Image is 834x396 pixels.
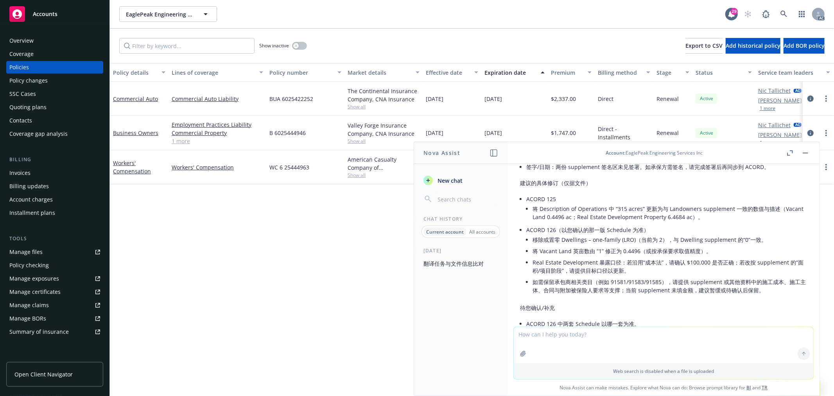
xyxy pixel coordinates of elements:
li: 移除或置零 Dwellings – one-family (LRO)（当前为 2），与 Dwelling supplement 的“0”一致。 [533,234,807,245]
span: New chat [436,176,463,185]
a: Billing updates [6,180,103,193]
a: Accounts [6,3,103,25]
span: $2,337.00 [551,95,576,103]
div: Chat History [414,216,508,222]
p: Web search is disabled when a file is uploaded [518,368,809,374]
button: Service team leaders [755,63,833,82]
div: 29 [731,8,738,15]
div: Summary of insurance [9,326,69,338]
a: Coverage [6,48,103,60]
li: ACORD 126（以您确认的那一版 Schedule 为准） [526,224,807,297]
a: more [821,94,831,103]
a: SSC Cases [6,88,103,100]
span: Direct - Installments [598,125,650,141]
input: Filter by keyword... [119,38,255,54]
a: [PERSON_NAME] [758,96,802,104]
div: Tools [6,235,103,243]
span: BUA 6025422252 [269,95,313,103]
div: Billing [6,156,103,164]
a: Contacts [6,114,103,127]
div: Manage BORs [9,312,46,325]
button: Export to CSV [685,38,723,54]
a: Workers' Compensation [172,163,263,171]
a: Nic Tallichet [758,86,791,95]
div: Manage claims [9,299,49,311]
div: Billing updates [9,180,49,193]
a: Coverage gap analysis [6,128,103,140]
a: Manage claims [6,299,103,311]
div: [DATE] [414,247,508,254]
div: Service team leaders [758,68,821,77]
div: Overview [9,34,34,47]
a: Account charges [6,193,103,206]
a: circleInformation [806,128,815,138]
div: Coverage [9,48,34,60]
div: Quoting plans [9,101,47,113]
a: Nic Tallichet [758,121,791,129]
a: [PERSON_NAME] [758,131,802,139]
button: 翻译任务与文件信息比对 [420,257,501,270]
span: Nova Assist can make mistakes. Explore what Nova can do: Browse prompt library for and [511,380,816,396]
div: Manage exposures [9,272,59,285]
h1: Nova Assist [423,149,460,157]
div: Coverage gap analysis [9,128,68,140]
button: 1 more [760,140,775,145]
button: Billing method [595,63,653,82]
li: ACORD 125 [526,193,807,224]
a: 1 more [172,137,263,145]
a: Workers' Compensation [113,159,151,175]
a: Manage exposures [6,272,103,285]
a: Manage certificates [6,286,103,298]
a: Business Owners [113,129,158,137]
div: Installment plans [9,207,55,219]
span: [DATE] [426,129,443,137]
span: [DATE] [484,95,502,103]
span: B 6025444946 [269,129,306,137]
a: Overview [6,34,103,47]
div: Policy checking [9,259,49,272]
span: Renewal [656,129,679,137]
span: Active [699,95,714,102]
div: Effective date [426,68,470,77]
input: Search chats [436,194,498,205]
p: 建议的具体修订（仅据文件） [520,179,807,187]
div: Valley Forge Insurance Company, CNA Insurance [348,121,420,138]
li: ACORD 126 中两套 Schedule 以哪一套为准。 [526,318,807,329]
div: Policies [9,61,29,74]
span: WC 6 25444963 [269,163,309,171]
a: Summary of insurance [6,326,103,338]
button: Policy details [110,63,169,82]
a: Policy changes [6,74,103,87]
button: Policy number [266,63,344,82]
span: EaglePeak Engineering Services Inc [126,10,194,18]
div: Invoices [9,167,30,179]
div: Policy details [113,68,157,77]
a: Employment Practices Liability [172,121,263,129]
span: Show all [348,138,420,144]
span: Accounts [33,11,57,17]
div: Status [696,68,743,77]
div: Manage files [9,246,43,258]
div: Policy changes [9,74,48,87]
p: All accounts [469,229,495,235]
span: Show all [348,172,420,178]
a: Search [776,6,792,22]
div: Lines of coverage [172,68,255,77]
a: TR [762,384,768,391]
button: Add BOR policy [784,38,825,54]
a: Policies [6,61,103,74]
a: Start snowing [740,6,756,22]
div: Market details [348,68,411,77]
li: 如需保留承包商相关类目（例如 91581/91583/91585），请提供 supplement 或其他资料中的施工成本、施工主体、合同与附加被保险人要求等支撑；当前 supplement 未填... [533,276,807,296]
div: Policy number [269,68,333,77]
li: 将 Description of Operations 中 “315 acres” 更新为与 Landowners supplement 一致的数值与描述（Vacant Land 0.4496 ... [533,203,807,223]
li: 签字/日期：两份 supplement 签名区未见签署。如承保方需签名，请完成签署后再同步到 ACORD。 [526,161,807,173]
button: Add historical policy [726,38,780,54]
a: BI [746,384,751,391]
a: circleInformation [806,94,815,103]
button: Stage [653,63,692,82]
button: New chat [420,173,501,187]
button: Expiration date [481,63,548,82]
div: Contacts [9,114,32,127]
